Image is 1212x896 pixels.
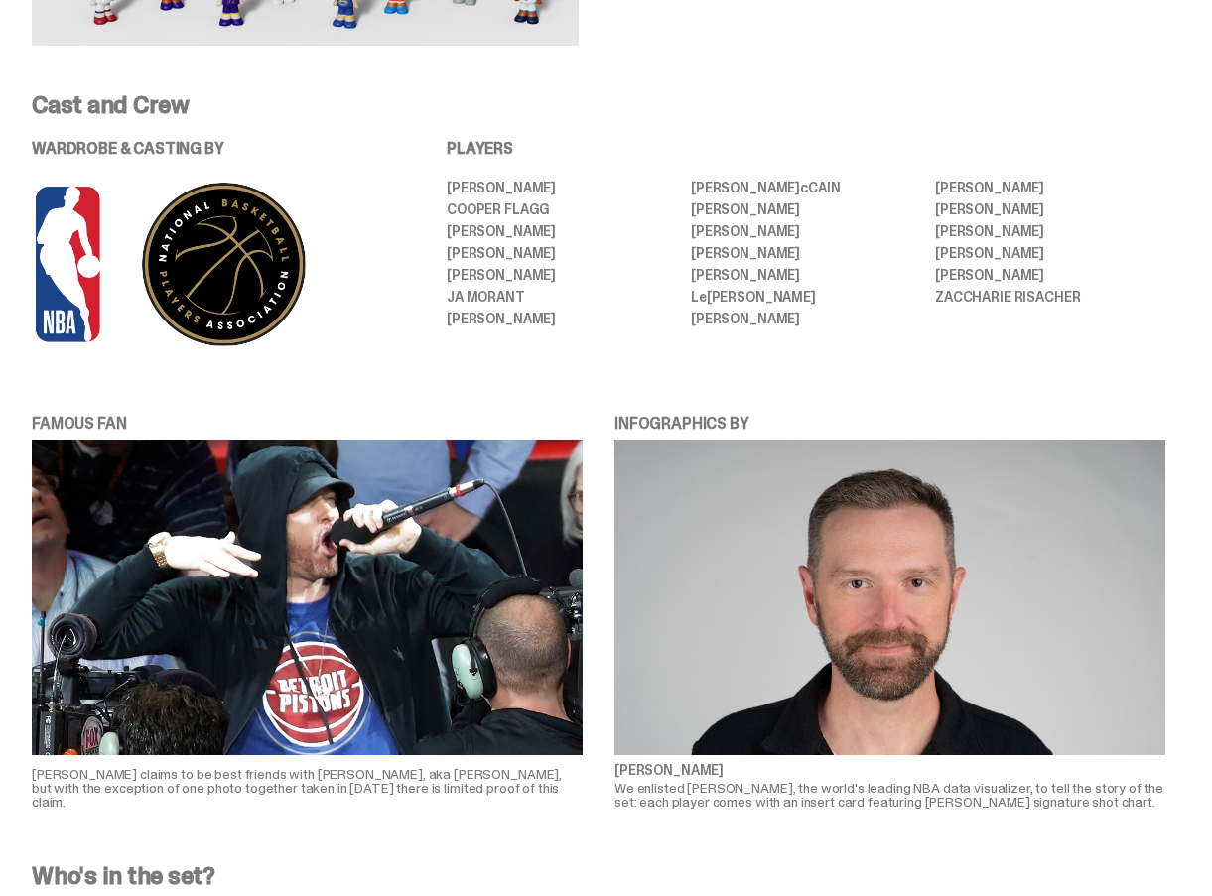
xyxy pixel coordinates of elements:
span: e [699,288,707,306]
li: [PERSON_NAME] [935,202,1165,216]
img: kirk%20nba.jpg [614,440,1165,755]
p: We enlisted [PERSON_NAME], the world's leading NBA data visualizer, to tell the story of the set:... [614,781,1165,809]
li: [PERSON_NAME] [935,246,1165,260]
li: [PERSON_NAME] [447,312,677,325]
li: [PERSON_NAME] [691,224,921,238]
p: [PERSON_NAME] [614,763,1165,777]
li: [PERSON_NAME] [691,312,921,325]
li: [PERSON_NAME] [447,246,677,260]
p: FAMOUS FAN [32,416,583,432]
img: eminem%20nba.jpg [32,440,583,755]
li: [PERSON_NAME] [447,224,677,238]
li: [PERSON_NAME] [691,202,921,216]
li: Cooper Flagg [447,202,677,216]
li: [PERSON_NAME] [691,246,921,260]
li: ZACCHARIE RISACHER [935,290,1165,304]
li: [PERSON_NAME] [691,268,921,282]
img: NBA%20and%20PA%20logo%20for%20PDP-04.png [32,181,379,348]
span: c [800,179,808,196]
p: WARDROBE & CASTING BY [32,141,391,157]
li: [PERSON_NAME] [935,224,1165,238]
p: PLAYERS [447,141,1165,157]
li: [PERSON_NAME] CAIN [691,181,921,194]
li: [PERSON_NAME] [447,181,677,194]
li: JA MORANT [447,290,677,304]
li: [PERSON_NAME] [935,268,1165,282]
li: [PERSON_NAME] [447,268,677,282]
p: [PERSON_NAME] claims to be best friends with [PERSON_NAME], aka [PERSON_NAME], but with the excep... [32,767,583,809]
li: L [PERSON_NAME] [691,290,921,304]
p: Cast and Crew [32,93,1165,117]
p: INFOGRAPHICS BY [614,416,1165,432]
li: [PERSON_NAME] [935,181,1165,194]
h4: Who's in the set? [32,864,1165,888]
